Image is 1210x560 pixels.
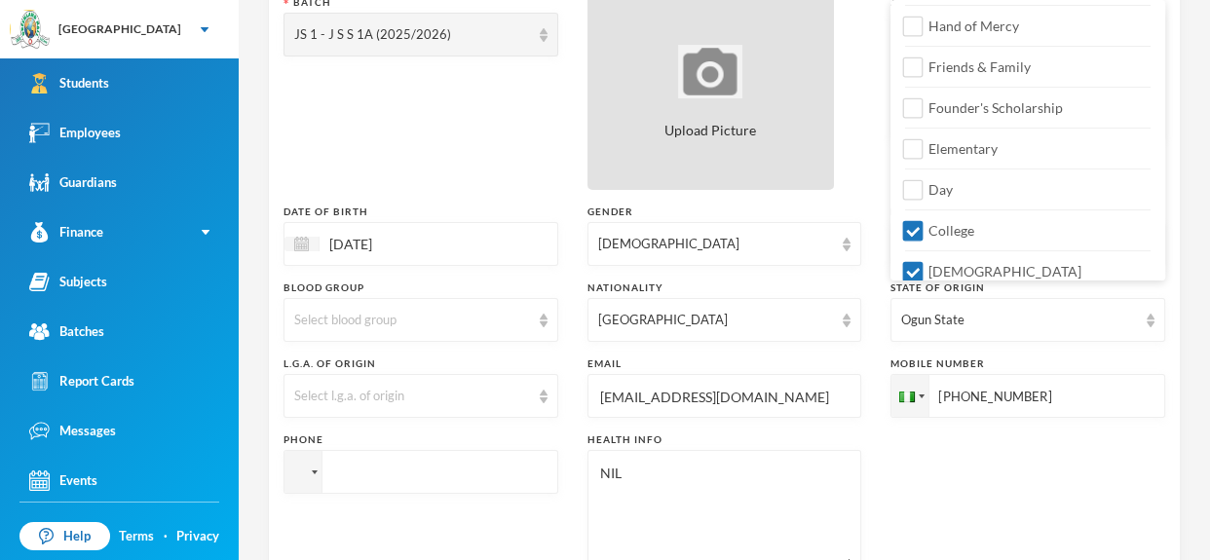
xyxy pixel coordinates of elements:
div: Messages [29,421,116,441]
img: upload [678,45,742,98]
div: Report Cards [29,371,134,392]
input: Select date [320,233,483,255]
div: Mobile Number [890,356,1165,371]
div: [DEMOGRAPHIC_DATA] [598,235,834,254]
div: Batches [29,321,104,342]
div: · [164,527,168,546]
span: [DEMOGRAPHIC_DATA] [921,263,1089,280]
div: Guardians [29,172,117,193]
div: Nigeria: + 234 [891,375,928,417]
div: Phone [284,432,558,447]
a: Privacy [176,527,219,546]
span: Founder's Scholarship [921,99,1071,116]
div: Blood Group [284,280,558,295]
span: Friends & Family [921,58,1039,75]
div: L.G.A. of Origin [284,356,558,371]
span: Hand of Mercy [921,18,1027,34]
div: Date of Birth [284,205,558,219]
img: logo [11,11,50,50]
div: Email [587,356,862,371]
div: JS 1 - J S S 1A (2025/2026) [294,25,530,45]
a: Help [19,522,110,551]
div: Gender [587,205,862,219]
div: [GEOGRAPHIC_DATA] [598,311,834,330]
div: Ogun State [901,311,1137,330]
div: Events [29,470,97,491]
div: State of Origin [890,280,1165,295]
div: Select l.g.a. of origin [294,387,530,406]
div: Students [29,73,109,93]
div: Health Info [587,432,862,447]
div: Employees [29,123,121,143]
div: Finance [29,222,103,243]
div: Subjects [29,272,107,292]
span: College [921,222,982,239]
span: Day [921,181,961,198]
span: Elementary [921,140,1005,157]
div: Nationality [587,280,862,295]
span: Upload Picture [664,120,756,140]
div: [GEOGRAPHIC_DATA] [58,20,181,38]
a: Terms [119,527,154,546]
div: Select blood group [294,311,530,330]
